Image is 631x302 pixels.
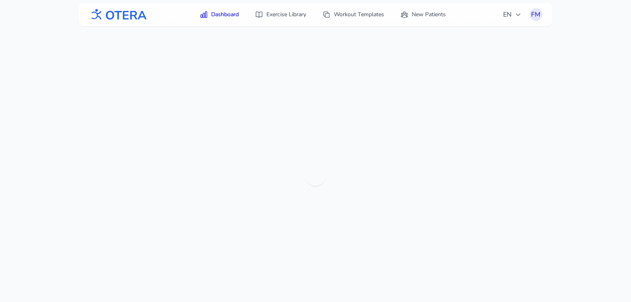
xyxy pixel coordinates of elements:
a: Dashboard [195,7,244,22]
a: Workout Templates [318,7,389,22]
button: EN [498,6,526,23]
span: EN [503,10,521,19]
img: OTERA logo [89,6,147,24]
a: New Patients [395,7,451,22]
button: FM [529,8,542,21]
a: Exercise Library [250,7,311,22]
